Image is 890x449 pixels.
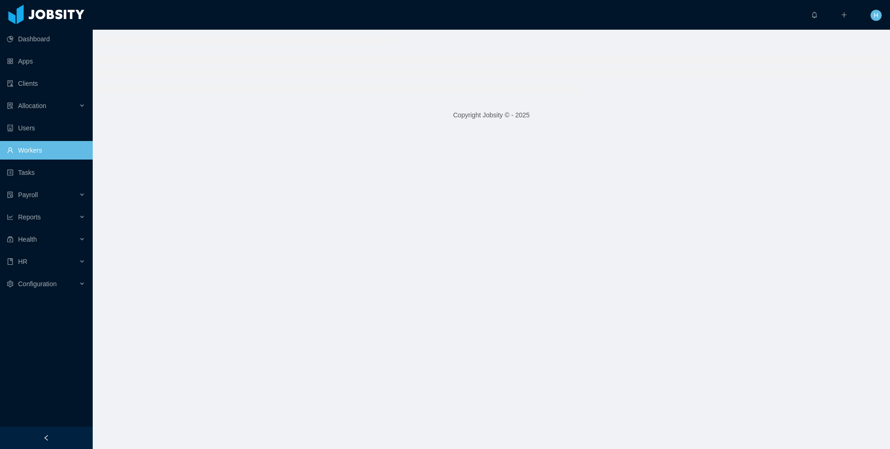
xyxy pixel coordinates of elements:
[841,12,847,18] i: icon: plus
[811,12,818,18] i: icon: bell
[18,213,41,221] span: Reports
[7,119,85,137] a: icon: robotUsers
[7,163,85,182] a: icon: profileTasks
[7,141,85,160] a: icon: userWorkers
[7,74,85,93] a: icon: auditClients
[18,191,38,199] span: Payroll
[7,30,85,48] a: icon: pie-chartDashboard
[7,281,13,287] i: icon: setting
[7,103,13,109] i: icon: solution
[18,280,57,288] span: Configuration
[7,52,85,71] a: icon: appstoreApps
[818,7,827,16] sup: 0
[18,258,27,265] span: HR
[93,99,890,131] footer: Copyright Jobsity © - 2025
[7,236,13,243] i: icon: medicine-box
[7,258,13,265] i: icon: book
[7,214,13,220] i: icon: line-chart
[7,192,13,198] i: icon: file-protect
[18,236,37,243] span: Health
[874,10,878,21] span: H
[18,102,46,109] span: Allocation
